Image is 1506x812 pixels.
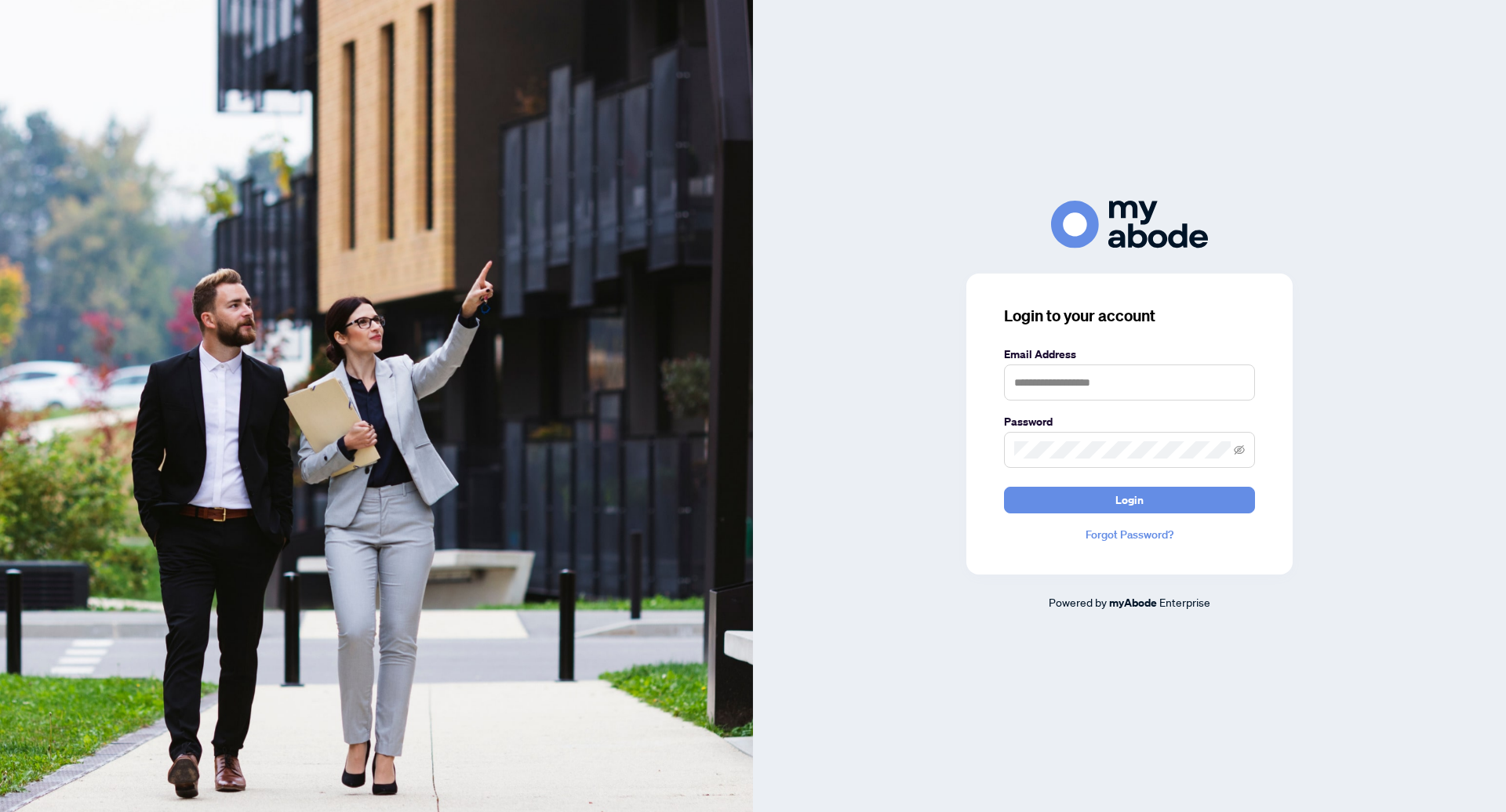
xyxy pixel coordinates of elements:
[1004,487,1255,513] button: Login
[1234,444,1245,455] span: eye-invisible
[1159,595,1210,609] span: Enterprise
[1109,594,1157,611] a: myAbode
[1051,201,1208,248] img: ma-logo
[1049,595,1107,609] span: Powered by
[1004,413,1255,430] label: Password
[1115,488,1144,513] span: Login
[1004,346,1255,363] label: Email Address
[1004,526,1255,543] a: Forgot Password?
[1004,305,1255,327] h3: Login to your account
